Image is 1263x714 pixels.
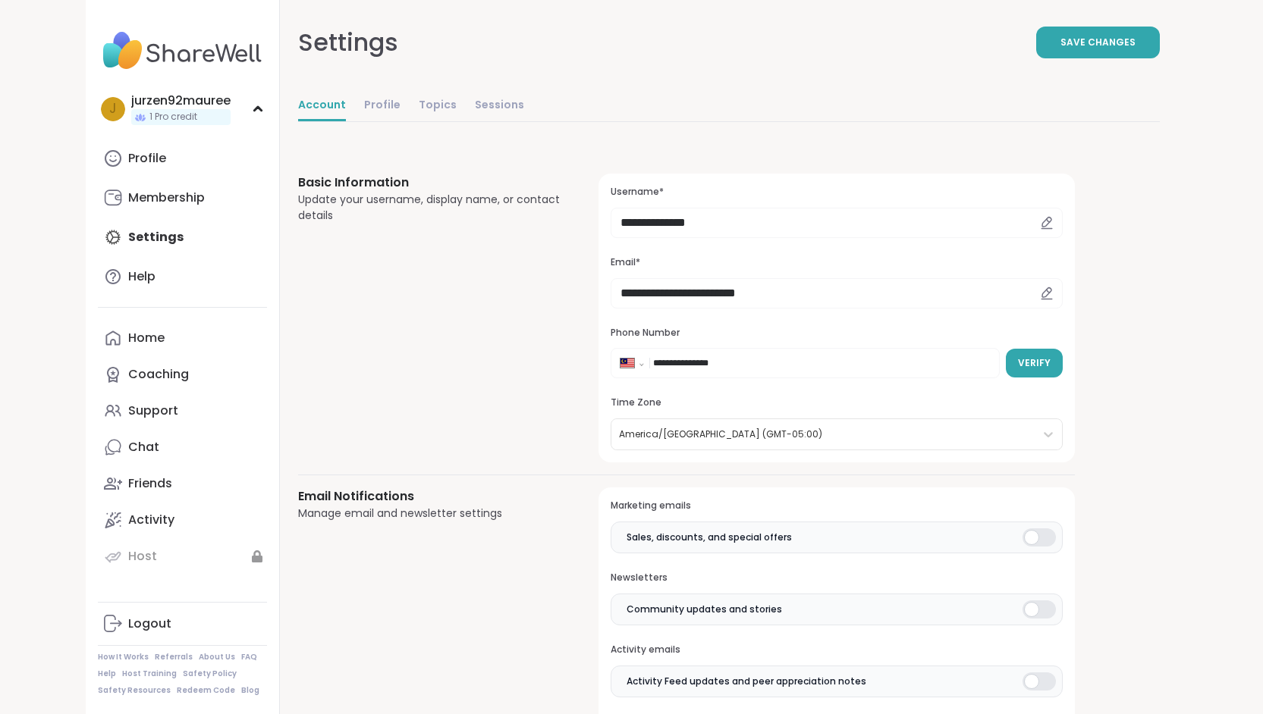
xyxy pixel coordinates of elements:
div: Help [128,268,156,285]
a: Coaching [98,356,267,393]
a: Account [298,91,346,121]
h3: Activity emails [611,644,1062,656]
a: About Us [199,652,235,662]
a: FAQ [241,652,257,662]
div: Coaching [128,366,189,383]
div: Support [128,402,178,419]
span: Activity Feed updates and peer appreciation notes [627,675,866,688]
a: Blog [241,685,259,696]
h3: Newsletters [611,572,1062,584]
a: Referrals [155,652,193,662]
a: Logout [98,606,267,642]
div: jurzen92mauree [131,92,231,109]
span: Community updates and stories [627,603,782,616]
div: Logout [128,615,171,632]
a: Safety Resources [98,685,171,696]
div: Activity [128,512,174,528]
a: Home [98,320,267,356]
a: Profile [364,91,401,121]
div: Chat [128,439,159,456]
a: Host Training [122,669,177,679]
a: Redeem Code [177,685,235,696]
div: Manage email and newsletter settings [298,506,563,521]
button: Verify [1006,349,1063,377]
h3: Email Notifications [298,487,563,506]
a: Activity [98,502,267,538]
a: Membership [98,180,267,216]
h3: Email* [611,256,1062,269]
a: Sessions [475,91,524,121]
a: Friends [98,465,267,502]
div: Friends [128,475,172,492]
a: Help [98,258,267,295]
a: Host [98,538,267,575]
a: Topics [419,91,457,121]
div: Home [128,330,165,346]
span: 1 Pro credit [149,111,197,124]
a: Safety Policy [183,669,237,679]
span: j [109,99,116,119]
button: Save Changes [1036,27,1160,58]
a: How It Works [98,652,149,662]
h3: Marketing emails [611,499,1062,512]
span: Sales, discounts, and special offers [627,531,792,544]
a: Chat [98,429,267,465]
h3: Time Zone [611,396,1062,409]
div: Settings [298,24,398,61]
a: Help [98,669,116,679]
span: Save Changes [1060,36,1136,49]
div: Update your username, display name, or contact details [298,192,563,224]
h3: Username* [611,186,1062,199]
div: Host [128,548,157,565]
h3: Phone Number [611,327,1062,340]
div: Profile [128,150,166,167]
a: Support [98,393,267,429]
a: Profile [98,140,267,177]
img: ShareWell Nav Logo [98,24,267,77]
span: Verify [1018,356,1051,370]
div: Membership [128,189,205,206]
h3: Basic Information [298,174,563,192]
